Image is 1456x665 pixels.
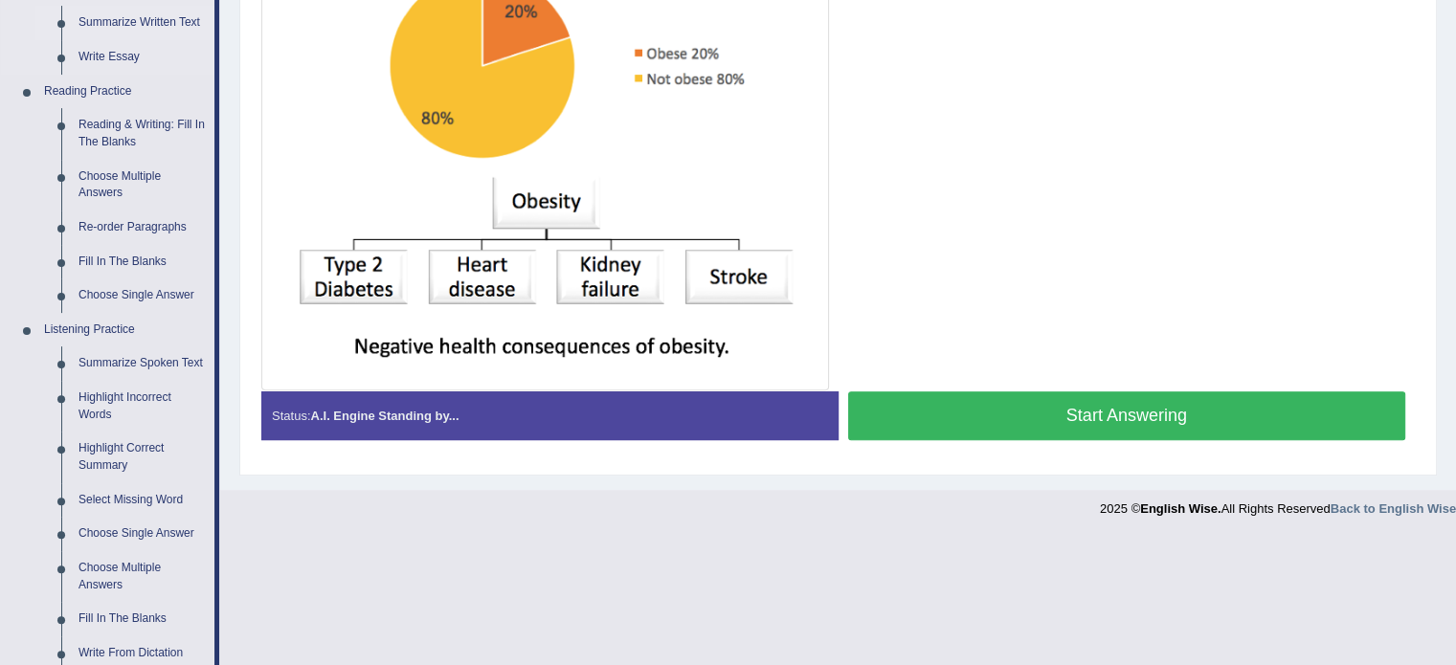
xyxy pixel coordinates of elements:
[70,245,214,279] a: Fill In The Blanks
[70,517,214,551] a: Choose Single Answer
[261,391,839,440] div: Status:
[1140,501,1221,516] strong: English Wise.
[70,40,214,75] a: Write Essay
[310,409,459,423] strong: A.I. Engine Standing by...
[70,278,214,313] a: Choose Single Answer
[1100,490,1456,518] div: 2025 © All Rights Reserved
[70,108,214,159] a: Reading & Writing: Fill In The Blanks
[70,551,214,602] a: Choose Multiple Answers
[70,160,214,211] a: Choose Multiple Answers
[848,391,1406,440] button: Start Answering
[70,381,214,432] a: Highlight Incorrect Words
[70,432,214,482] a: Highlight Correct Summary
[70,483,214,518] a: Select Missing Word
[1331,501,1456,516] a: Back to English Wise
[35,75,214,109] a: Reading Practice
[35,313,214,347] a: Listening Practice
[70,602,214,636] a: Fill In The Blanks
[70,6,214,40] a: Summarize Written Text
[70,346,214,381] a: Summarize Spoken Text
[70,211,214,245] a: Re-order Paragraphs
